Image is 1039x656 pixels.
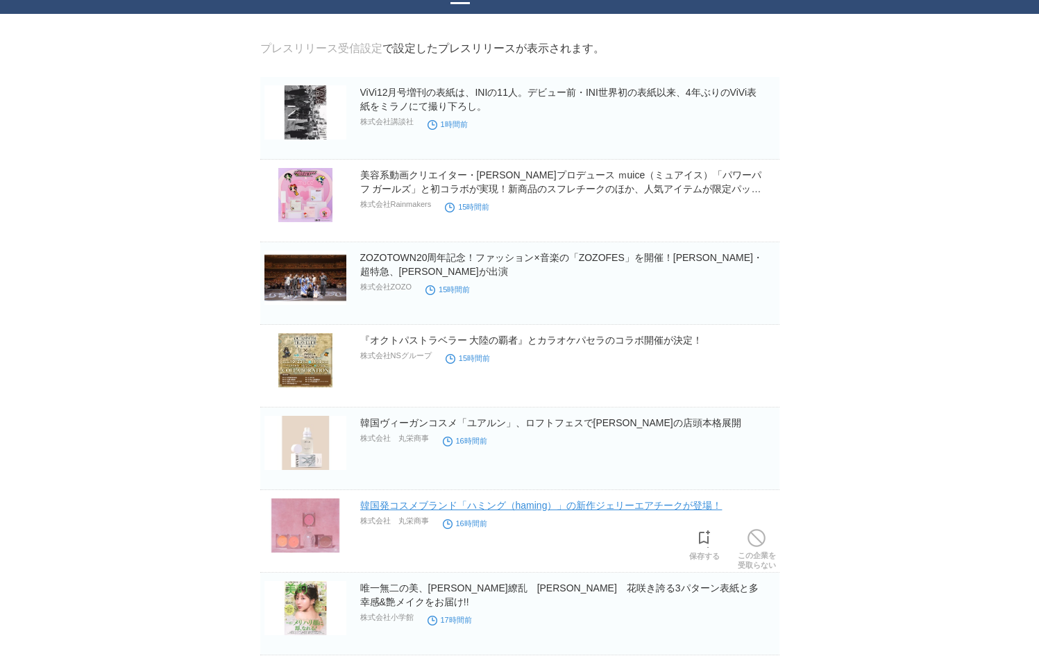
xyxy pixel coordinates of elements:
[360,351,432,361] p: 株式会社NSグループ
[445,203,489,211] time: 15時間前
[264,416,346,470] img: 韓国ヴィーガンコスメ「ユアルン」、ロフトフェスで日本初の店頭本格展開
[264,498,346,553] img: 韓国発コスメブランド「ハミング（haming）」の新作ジェリーエアチークが登場！
[264,333,346,387] img: 『オクトパストラベラー 大陸の覇者』とカラオケパセラのコラボ開催が決定！
[360,199,432,210] p: 株式会社Rainmakers
[443,437,487,445] time: 16時間前
[360,500,723,511] a: 韓国発コスメブランド「ハミング（haming）」の新作ジェリーエアチークが登場！
[360,87,757,112] a: ViVi12月号増刊の表紙は、INIの11人。デビュー前・INI世界初の表紙以来、4年ぶりのViVi表紙をミラノにて撮り下ろし。
[260,42,605,56] div: で設定したプレスリリースが表示されます。
[360,582,759,607] a: 唯一無二の美、[PERSON_NAME]繚乱 [PERSON_NAME] 花咲き誇る3パターン表紙と多幸感&艶メイクをお届け!!
[360,417,741,428] a: 韓国ヴィーガンコスメ「ユアルン」、ロフトフェスで[PERSON_NAME]の店頭本格展開
[360,117,414,127] p: 株式会社講談社
[446,354,490,362] time: 15時間前
[689,526,720,561] a: 保存する
[264,251,346,305] img: ZOZOTOWN20周年記念！ファッション×音楽の「ZOZOFES」を開催！Ryosuke Yamada・HANA・超特急、YOASOBI・LE SSERAFIMが出演
[428,616,472,624] time: 17時間前
[360,433,429,444] p: 株式会社 丸栄商事
[360,169,762,208] a: 美容系動画クリエイター・[PERSON_NAME]プロデュース ｍuice（ミュアイス）「パワーパフ ガールズ」と初コラボが実現！新商品のスフレチークのほか、人気アイテムが限定パッケージで登場！
[360,252,763,277] a: ZOZOTOWN20周年記念！ファッション×音楽の「ZOZOFES」を開催！[PERSON_NAME]・超特急、[PERSON_NAME]が出演
[360,516,429,526] p: 株式会社 丸栄商事
[425,285,470,294] time: 15時間前
[264,168,346,222] img: 美容系動画クリエイター・かわにしみきプロデュース ｍuice（ミュアイス）「パワーパフ ガールズ」と初コラボが実現！新商品のスフレチークのほか、人気アイテムが限定パッケージで登場！
[360,335,703,346] a: 『オクトパストラベラー 大陸の覇者』とカラオケパセラのコラボ開催が決定！
[443,519,487,528] time: 16時間前
[360,282,412,292] p: 株式会社ZOZO
[738,525,776,570] a: この企業を受取らない
[428,120,468,128] time: 1時間前
[260,42,382,54] a: プレスリリース受信設定
[264,85,346,140] img: ViVi12月号増刊の表紙は、INIの11人。デビュー前・INI世界初の表紙以来、4年ぶりのViVi表紙をミラノにて撮り下ろし。
[264,581,346,635] img: 唯一無二の美、百花繚乱 田中みな実 花咲き誇る3パターン表紙と多幸感&艶メイクをお届け!!
[360,612,414,623] p: 株式会社小学館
